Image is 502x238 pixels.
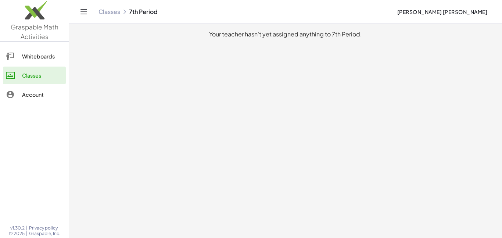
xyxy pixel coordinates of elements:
[26,225,28,231] span: |
[9,231,25,237] span: © 2025
[10,225,25,231] span: v1.30.2
[75,30,496,39] div: Your teacher hasn't yet assigned anything to 7th Period.
[22,71,63,80] div: Classes
[22,90,63,99] div: Account
[29,225,60,231] a: Privacy policy
[78,6,90,18] button: Toggle navigation
[3,86,66,103] a: Account
[3,47,66,65] a: Whiteboards
[391,5,493,18] button: [PERSON_NAME] [PERSON_NAME]
[98,8,120,15] a: Classes
[3,67,66,84] a: Classes
[29,231,60,237] span: Graspable, Inc.
[26,231,28,237] span: |
[22,52,63,61] div: Whiteboards
[11,23,58,40] span: Graspable Math Activities
[397,8,487,15] span: [PERSON_NAME] [PERSON_NAME]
